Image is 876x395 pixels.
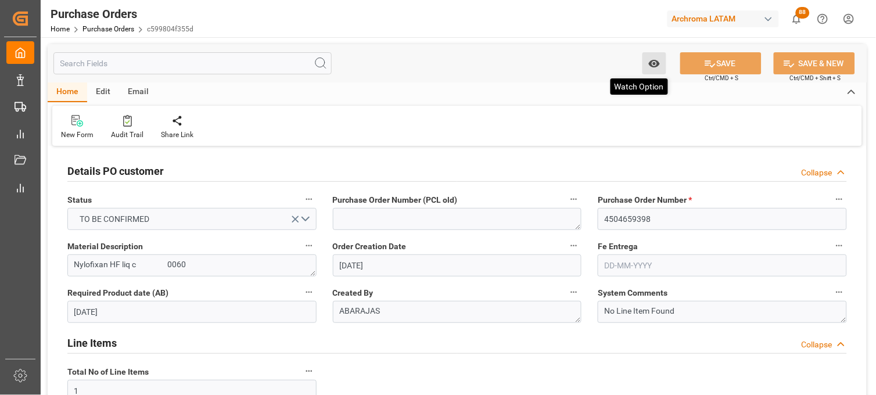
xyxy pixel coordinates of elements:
[566,285,581,300] button: Created By
[333,254,582,276] input: DD-MM-YYYY
[82,25,134,33] a: Purchase Orders
[61,130,94,140] div: New Form
[802,339,832,351] div: Collapse
[598,301,847,323] textarea: No Line Item Found
[51,25,70,33] a: Home
[796,7,810,19] span: 88
[301,192,317,207] button: Status
[67,254,317,276] textarea: Nylofixan HF liq c 0060
[802,167,832,179] div: Collapse
[161,130,193,140] div: Share Link
[333,194,458,206] span: Purchase Order Number (PCL old)
[642,52,666,74] button: open menu
[67,301,317,323] input: DD-MM-YYYY
[790,74,841,82] span: Ctrl/CMD + Shift + S
[67,366,149,378] span: Total No of Line Items
[832,285,847,300] button: System Comments
[667,10,779,27] div: Archroma LATAM
[598,194,692,206] span: Purchase Order Number
[598,240,638,253] span: Fe Entrega
[705,74,739,82] span: Ctrl/CMD + S
[667,8,784,30] button: Archroma LATAM
[67,163,164,179] h2: Details PO customer
[87,82,119,102] div: Edit
[774,52,855,74] button: SAVE & NEW
[301,364,317,379] button: Total No of Line Items
[784,6,810,32] button: show 88 new notifications
[333,240,407,253] span: Order Creation Date
[67,287,168,299] span: Required Product date (AB)
[566,238,581,253] button: Order Creation Date
[598,287,667,299] span: System Comments
[598,254,847,276] input: DD-MM-YYYY
[832,238,847,253] button: Fe Entrega
[74,213,156,225] span: TO BE CONFIRMED
[67,240,143,253] span: Material Description
[333,287,374,299] span: Created By
[67,208,317,230] button: open menu
[566,192,581,207] button: Purchase Order Number (PCL old)
[67,335,117,351] h2: Line Items
[810,6,836,32] button: Help Center
[680,52,762,74] button: SAVE
[111,130,143,140] div: Audit Trail
[832,192,847,207] button: Purchase Order Number *
[67,194,92,206] span: Status
[51,5,193,23] div: Purchase Orders
[53,52,332,74] input: Search Fields
[301,285,317,300] button: Required Product date (AB)
[301,238,317,253] button: Material Description
[119,82,157,102] div: Email
[333,301,582,323] textarea: ABARAJAS
[48,82,87,102] div: Home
